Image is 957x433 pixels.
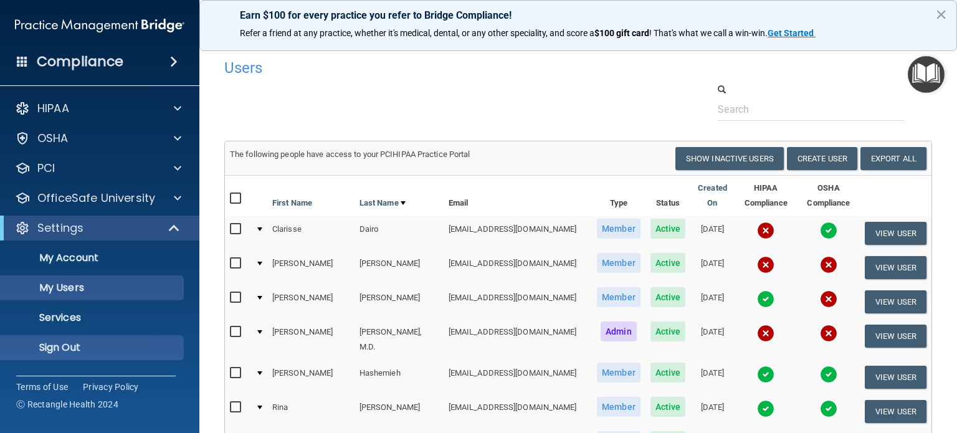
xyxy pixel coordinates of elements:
[860,147,926,170] a: Export All
[592,176,645,216] th: Type
[690,285,734,319] td: [DATE]
[15,221,181,236] a: Settings
[594,28,649,38] strong: $100 gift card
[820,366,837,383] img: tick.e7d51cea.svg
[444,176,592,216] th: Email
[267,394,355,429] td: Rina
[718,98,904,121] input: Search
[820,290,837,308] img: cross.ca9f0e7f.svg
[597,253,640,273] span: Member
[37,191,155,206] p: OfficeSafe University
[820,400,837,417] img: tick.e7d51cea.svg
[444,360,592,394] td: [EMAIL_ADDRESS][DOMAIN_NAME]
[690,250,734,285] td: [DATE]
[8,282,178,294] p: My Users
[444,394,592,429] td: [EMAIL_ADDRESS][DOMAIN_NAME]
[272,196,312,211] a: First Name
[16,398,118,411] span: Ⓒ Rectangle Health 2024
[355,250,444,285] td: [PERSON_NAME]
[15,131,181,146] a: OSHA
[444,250,592,285] td: [EMAIL_ADDRESS][DOMAIN_NAME]
[267,250,355,285] td: [PERSON_NAME]
[650,287,686,307] span: Active
[8,312,178,324] p: Services
[601,321,637,341] span: Admin
[768,28,816,38] a: Get Started
[444,285,592,319] td: [EMAIL_ADDRESS][DOMAIN_NAME]
[865,366,926,389] button: View User
[355,394,444,429] td: [PERSON_NAME]
[267,319,355,360] td: [PERSON_NAME]
[15,191,181,206] a: OfficeSafe University
[267,216,355,250] td: Clarisse
[650,397,686,417] span: Active
[820,325,837,342] img: cross.ca9f0e7f.svg
[690,360,734,394] td: [DATE]
[650,321,686,341] span: Active
[8,341,178,354] p: Sign Out
[224,60,629,76] h4: Users
[650,253,686,273] span: Active
[37,131,69,146] p: OSHA
[690,216,734,250] td: [DATE]
[650,219,686,239] span: Active
[597,287,640,307] span: Member
[597,397,640,417] span: Member
[645,176,691,216] th: Status
[355,360,444,394] td: Hashemieh
[240,9,917,21] p: Earn $100 for every practice you refer to Bridge Compliance!
[15,161,181,176] a: PCI
[597,219,640,239] span: Member
[757,222,774,239] img: cross.ca9f0e7f.svg
[355,216,444,250] td: Dairo
[757,256,774,274] img: cross.ca9f0e7f.svg
[37,101,69,116] p: HIPAA
[820,256,837,274] img: cross.ca9f0e7f.svg
[757,325,774,342] img: cross.ca9f0e7f.svg
[650,363,686,383] span: Active
[865,325,926,348] button: View User
[37,53,123,70] h4: Compliance
[83,381,139,393] a: Privacy Policy
[267,360,355,394] td: [PERSON_NAME]
[444,216,592,250] td: [EMAIL_ADDRESS][DOMAIN_NAME]
[865,256,926,279] button: View User
[690,394,734,429] td: [DATE]
[16,381,68,393] a: Terms of Use
[15,13,184,38] img: PMB logo
[37,221,83,236] p: Settings
[675,147,784,170] button: Show Inactive Users
[597,363,640,383] span: Member
[908,56,945,93] button: Open Resource Center
[865,222,926,245] button: View User
[690,319,734,360] td: [DATE]
[649,28,768,38] span: ! That's what we call a win-win.
[735,176,797,216] th: HIPAA Compliance
[820,222,837,239] img: tick.e7d51cea.svg
[695,181,729,211] a: Created On
[757,290,774,308] img: tick.e7d51cea.svg
[267,285,355,319] td: [PERSON_NAME]
[444,319,592,360] td: [EMAIL_ADDRESS][DOMAIN_NAME]
[355,319,444,360] td: [PERSON_NAME], M.D.
[935,4,947,24] button: Close
[865,290,926,313] button: View User
[8,252,178,264] p: My Account
[797,176,860,216] th: OSHA Compliance
[359,196,406,211] a: Last Name
[768,28,814,38] strong: Get Started
[37,161,55,176] p: PCI
[230,150,470,159] span: The following people have access to your PCIHIPAA Practice Portal
[757,400,774,417] img: tick.e7d51cea.svg
[355,285,444,319] td: [PERSON_NAME]
[240,28,594,38] span: Refer a friend at any practice, whether it's medical, dental, or any other speciality, and score a
[15,101,181,116] a: HIPAA
[787,147,857,170] button: Create User
[757,366,774,383] img: tick.e7d51cea.svg
[865,400,926,423] button: View User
